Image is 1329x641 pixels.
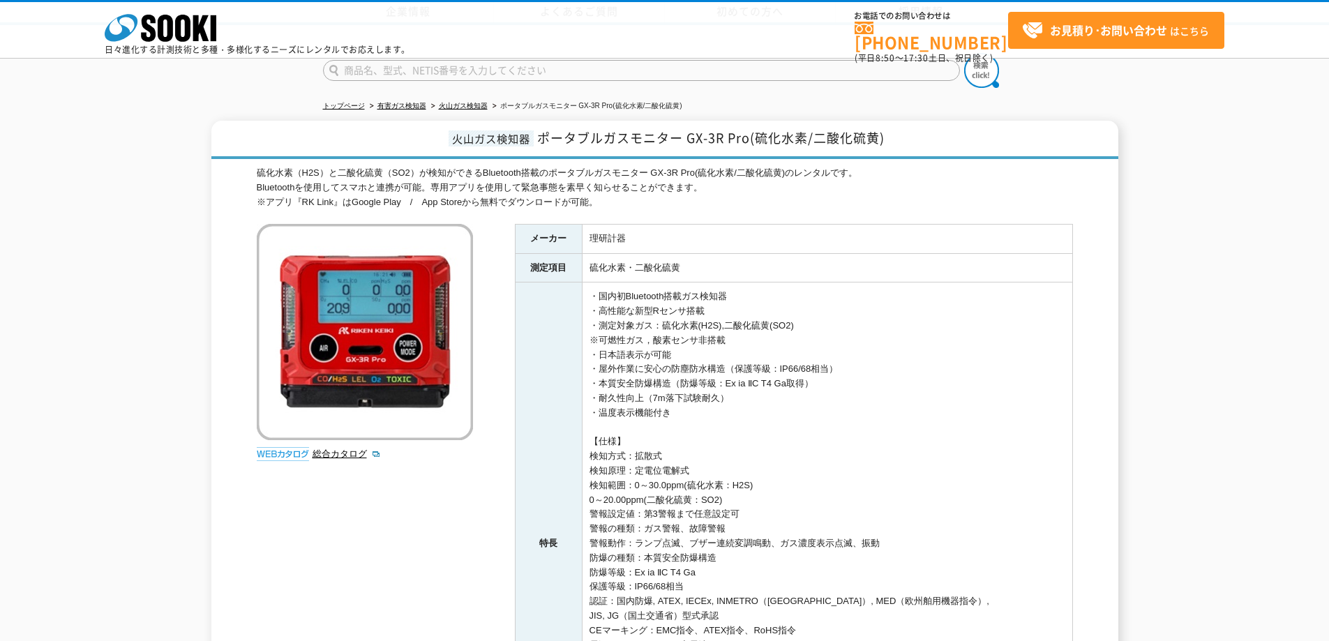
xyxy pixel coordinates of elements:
td: 硫化水素・二酸化硫黄 [582,253,1072,282]
strong: お見積り･お問い合わせ [1050,22,1167,38]
div: 硫化水素（H2S）と二酸化硫黄（SO2）が検知ができるBluetooth搭載のポータブルガスモニター GX-3R Pro(硫化水素/二酸化硫黄)のレンタルです。 Bluetoothを使用してスマ... [257,166,1073,209]
span: 8:50 [876,52,895,64]
a: 火山ガス検知器 [439,102,488,110]
input: 商品名、型式、NETIS番号を入力してください [323,60,960,81]
span: 17:30 [903,52,929,64]
p: 日々進化する計測技術と多種・多様化するニーズにレンタルでお応えします。 [105,45,410,54]
span: ポータブルガスモニター GX-3R Pro(硫化水素/二酸化硫黄) [537,128,885,147]
td: 理研計器 [582,224,1072,253]
span: お電話でのお問い合わせは [855,12,1008,20]
img: ポータブルガスモニター GX-3R Pro(硫化水素/二酸化硫黄) [257,224,473,440]
a: [PHONE_NUMBER] [855,22,1008,50]
a: 有害ガス検知器 [377,102,426,110]
th: 測定項目 [515,253,582,282]
th: メーカー [515,224,582,253]
span: (平日 ～ 土日、祝日除く) [855,52,993,64]
span: はこちら [1022,20,1209,41]
img: webカタログ [257,447,309,461]
a: 総合カタログ [313,448,381,459]
a: お見積り･お問い合わせはこちら [1008,12,1224,49]
span: 火山ガス検知器 [449,130,534,146]
img: btn_search.png [964,53,999,88]
li: ポータブルガスモニター GX-3R Pro(硫化水素/二酸化硫黄) [490,99,682,114]
a: トップページ [323,102,365,110]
